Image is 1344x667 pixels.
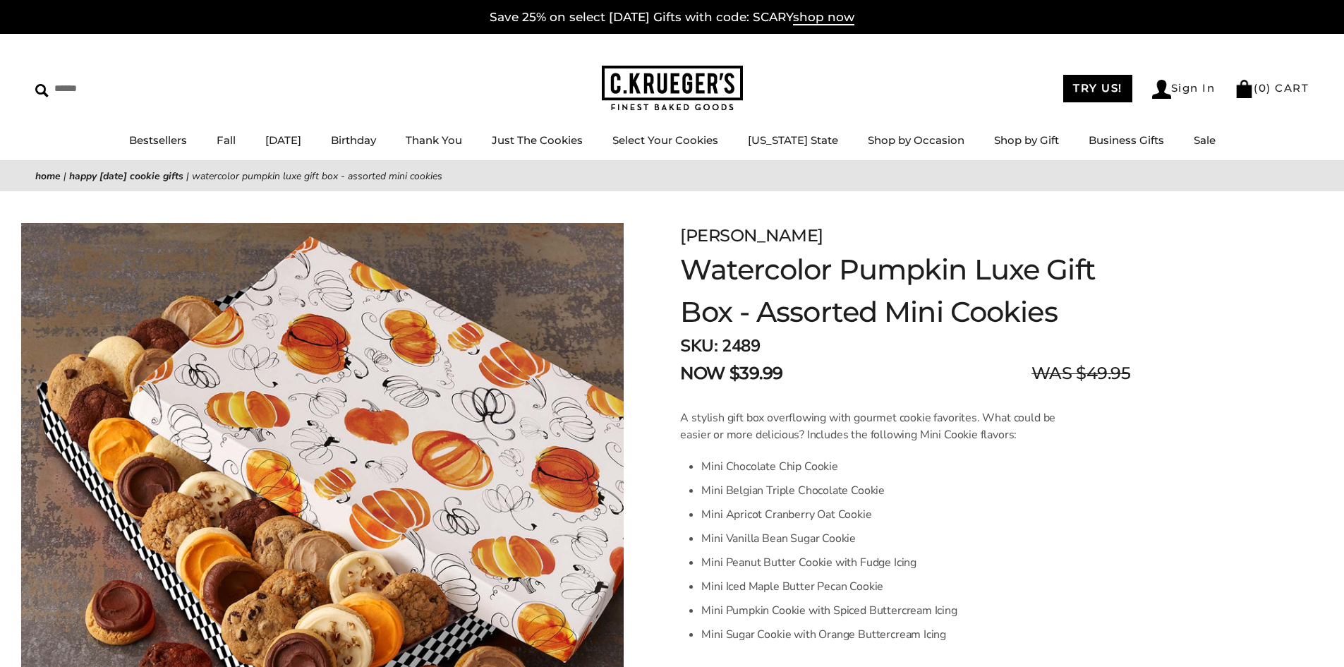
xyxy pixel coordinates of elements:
[701,599,1066,623] li: Mini Pumpkin Cookie with Spiced Buttercream Icing
[701,575,1066,599] li: Mini Iced Maple Butter Pecan Cookie
[1063,75,1132,102] a: TRY US!
[793,10,854,25] span: shop now
[868,133,964,147] a: Shop by Occasion
[748,133,838,147] a: [US_STATE] State
[1235,80,1254,98] img: Bag
[63,169,66,183] span: |
[492,133,583,147] a: Just The Cookies
[265,133,301,147] a: [DATE]
[35,78,203,100] input: Search
[701,551,1066,575] li: Mini Peanut Butter Cookie with Fudge Icing
[1194,133,1216,147] a: Sale
[186,169,189,183] span: |
[701,455,1066,479] li: Mini Chocolate Chip Cookie
[612,133,718,147] a: Select Your Cookies
[722,335,760,357] span: 2489
[680,335,718,357] strong: SKU:
[1031,361,1130,386] span: WAS $49.95
[680,361,782,386] span: NOW $39.99
[1152,80,1171,99] img: Account
[701,503,1066,527] li: Mini Apricot Cranberry Oat Cookie
[1235,81,1309,95] a: (0) CART
[331,133,376,147] a: Birthday
[69,169,183,183] a: Happy [DATE] Cookie Gifts
[680,248,1130,333] h1: Watercolor Pumpkin Luxe Gift Box - Assorted Mini Cookies
[35,84,49,97] img: Search
[490,10,854,25] a: Save 25% on select [DATE] Gifts with code: SCARYshop now
[35,169,61,183] a: Home
[701,623,1066,647] li: Mini Sugar Cookie with Orange Buttercream Icing
[35,168,1309,184] nav: breadcrumbs
[701,527,1066,551] li: Mini Vanilla Bean Sugar Cookie
[602,66,743,112] img: C.KRUEGER'S
[217,133,236,147] a: Fall
[701,479,1066,503] li: Mini Belgian Triple Chocolate Cookie
[129,133,187,147] a: Bestsellers
[1152,80,1216,99] a: Sign In
[192,169,442,183] span: Watercolor Pumpkin Luxe Gift Box - Assorted Mini Cookies
[680,409,1066,443] p: A stylish gift box overflowing with gourmet cookie favorites. What could be easier or more delici...
[994,133,1059,147] a: Shop by Gift
[1259,81,1267,95] span: 0
[680,223,1130,248] div: [PERSON_NAME]
[1089,133,1164,147] a: Business Gifts
[406,133,462,147] a: Thank You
